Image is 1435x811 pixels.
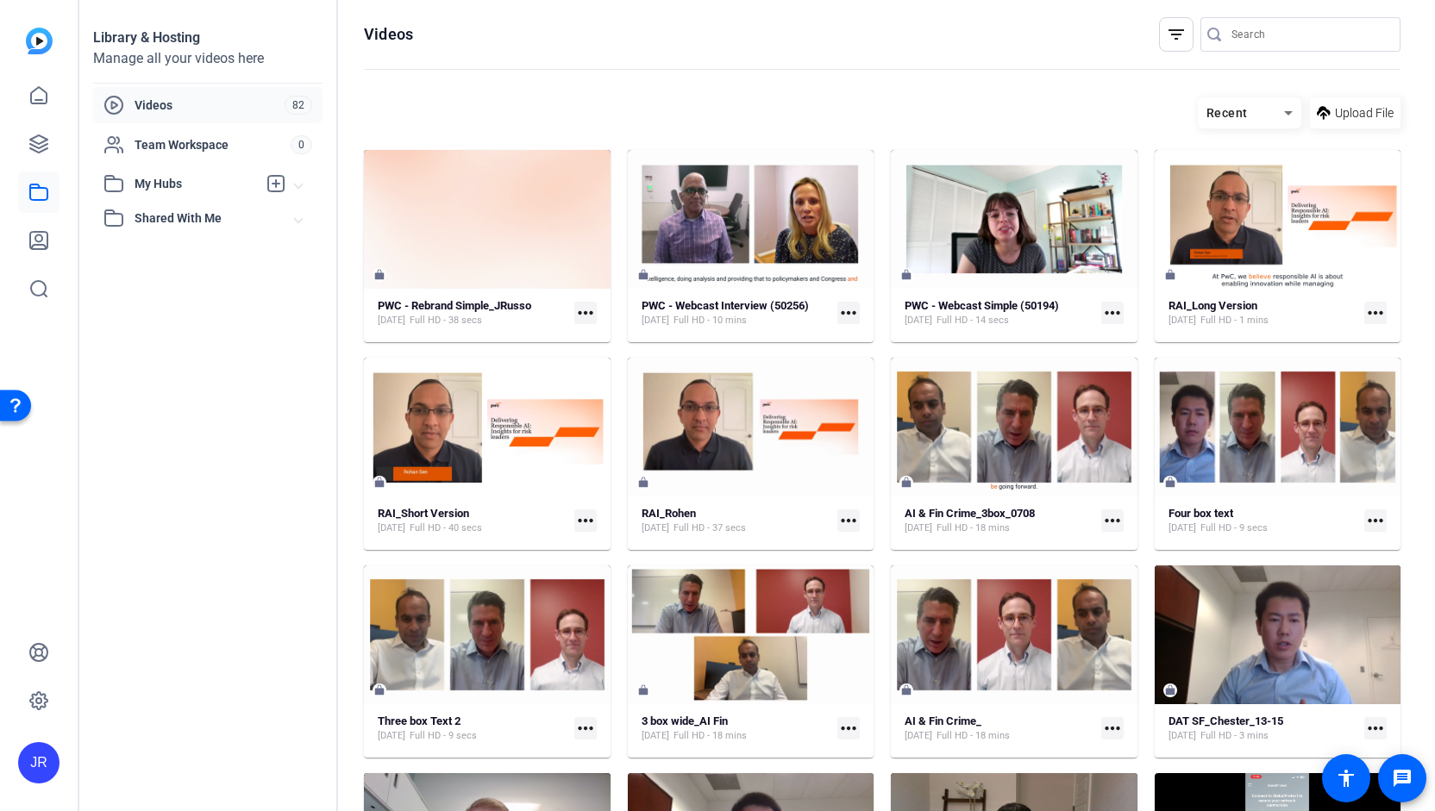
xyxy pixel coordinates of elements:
mat-icon: more_horiz [1101,509,1124,532]
strong: RAI_Short Version [378,507,469,520]
span: [DATE] [378,729,405,743]
div: JR [18,742,60,783]
mat-icon: more_horiz [1364,717,1387,739]
mat-icon: more_horiz [837,509,860,532]
span: Full HD - 18 mins [937,729,1010,743]
mat-icon: more_horiz [1364,509,1387,532]
strong: AI & Fin Crime_ [905,714,981,727]
span: Full HD - 18 mins [937,521,1010,535]
span: Team Workspace [135,136,291,153]
span: Full HD - 40 secs [410,521,482,535]
span: Full HD - 9 secs [410,729,477,743]
span: 82 [285,96,312,115]
span: Recent [1206,106,1248,120]
span: [DATE] [905,729,932,743]
a: Three box Text 2[DATE]Full HD - 9 secs [378,714,567,743]
mat-icon: more_horiz [837,302,860,324]
div: Manage all your videos here [93,48,323,69]
input: Search [1231,24,1387,45]
a: PWC - Webcast Interview (50256)[DATE]Full HD - 10 mins [642,299,831,328]
span: [DATE] [905,314,932,328]
mat-icon: more_horiz [1101,717,1124,739]
span: [DATE] [642,521,669,535]
strong: 3 box wide_AI Fin [642,714,728,727]
div: Library & Hosting [93,28,323,48]
mat-icon: more_horiz [1101,302,1124,324]
a: PWC - Webcast Simple (50194)[DATE]Full HD - 14 secs [905,299,1094,328]
a: DAT SF_Chester_13-15[DATE]Full HD - 3 mins [1169,714,1358,743]
mat-icon: accessibility [1336,768,1357,789]
span: 0 [291,135,312,154]
span: Upload File [1335,104,1394,122]
button: Upload File [1310,97,1401,128]
mat-icon: message [1392,768,1413,789]
span: Full HD - 3 mins [1200,729,1269,743]
a: RAI_Long Version[DATE]Full HD - 1 mins [1169,299,1358,328]
a: Four box text[DATE]Full HD - 9 secs [1169,507,1358,535]
a: 3 box wide_AI Fin[DATE]Full HD - 18 mins [642,714,831,743]
span: Full HD - 38 secs [410,314,482,328]
mat-expansion-panel-header: My Hubs [93,166,323,201]
span: [DATE] [1169,729,1196,743]
mat-icon: more_horiz [1364,302,1387,324]
span: [DATE] [378,521,405,535]
span: [DATE] [642,314,669,328]
mat-icon: filter_list [1166,24,1187,45]
a: AI & Fin Crime_3box_0708[DATE]Full HD - 18 mins [905,507,1094,535]
mat-icon: more_horiz [574,509,597,532]
a: PWC - Rebrand Simple_JRusso[DATE]Full HD - 38 secs [378,299,567,328]
a: AI & Fin Crime_[DATE]Full HD - 18 mins [905,714,1094,743]
span: Full HD - 9 secs [1200,521,1268,535]
mat-icon: more_horiz [837,717,860,739]
strong: Four box text [1169,507,1233,520]
span: Full HD - 14 secs [937,314,1009,328]
a: RAI_Short Version[DATE]Full HD - 40 secs [378,507,567,535]
span: [DATE] [905,521,932,535]
span: Full HD - 37 secs [674,521,746,535]
mat-icon: more_horiz [574,302,597,324]
img: blue-gradient.svg [26,28,53,54]
h1: Videos [364,24,413,45]
strong: AI & Fin Crime_3box_0708 [905,507,1035,520]
strong: RAI_Rohen [642,507,696,520]
span: Full HD - 1 mins [1200,314,1269,328]
mat-expansion-panel-header: Shared With Me [93,201,323,235]
span: [DATE] [1169,314,1196,328]
span: My Hubs [135,175,257,193]
span: Full HD - 10 mins [674,314,747,328]
a: RAI_Rohen[DATE]Full HD - 37 secs [642,507,831,535]
strong: PWC - Webcast Simple (50194) [905,299,1059,312]
span: Shared With Me [135,209,295,228]
mat-icon: more_horiz [574,717,597,739]
span: Full HD - 18 mins [674,729,747,743]
span: Videos [135,97,285,114]
strong: RAI_Long Version [1169,299,1257,312]
strong: PWC - Webcast Interview (50256) [642,299,809,312]
strong: PWC - Rebrand Simple_JRusso [378,299,531,312]
span: [DATE] [642,729,669,743]
span: [DATE] [378,314,405,328]
span: [DATE] [1169,521,1196,535]
strong: Three box Text 2 [378,714,461,727]
strong: DAT SF_Chester_13-15 [1169,714,1283,727]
